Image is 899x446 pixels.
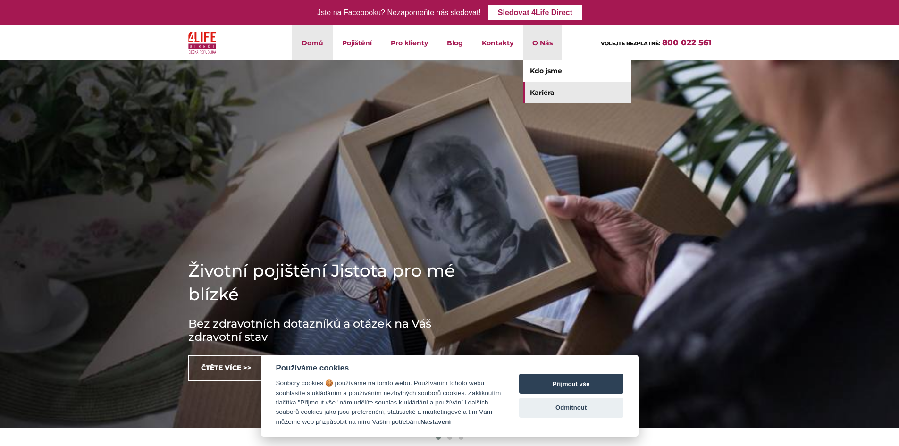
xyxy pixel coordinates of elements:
[276,363,501,373] div: Používáme cookies
[317,6,481,20] div: Jste na Facebooku? Nezapomeňte nás sledovat!
[188,355,264,381] a: Čtěte více >>
[276,379,501,427] div: Soubory cookies 🍪 používáme na tomto webu. Používáním tohoto webu souhlasíte s ukládáním a použív...
[488,5,582,20] a: Sledovat 4Life Direct
[472,25,523,60] a: Kontakty
[292,25,333,60] a: Domů
[188,29,217,56] img: 4Life Direct Česká republika logo
[601,40,660,47] span: VOLEJTE BEZPLATNĚ:
[519,374,623,394] button: Přijmout vše
[523,60,631,82] a: Kdo jsme
[420,418,451,426] button: Nastavení
[662,38,712,47] a: 800 022 561
[519,398,623,418] button: Odmítnout
[188,317,471,344] h3: Bez zdravotních dotazníků a otázek na Váš zdravotní stav
[523,82,631,103] a: Kariéra
[188,259,471,306] h1: Životní pojištění Jistota pro mé blízké
[437,25,472,60] a: Blog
